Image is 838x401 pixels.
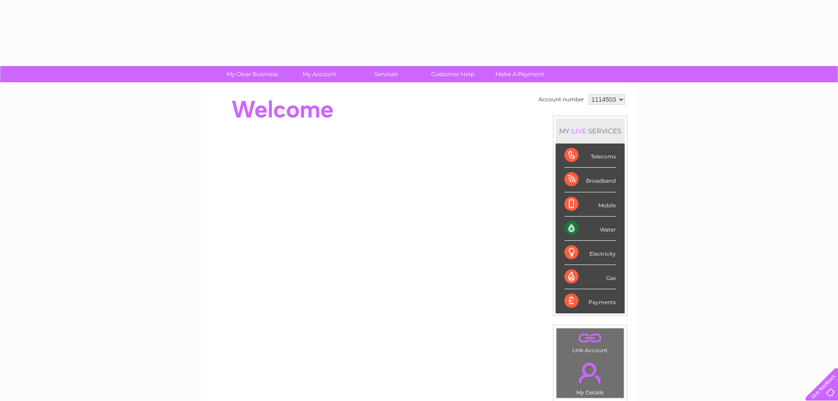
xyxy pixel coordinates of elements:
[564,289,616,313] div: Payments
[556,118,625,143] div: MY SERVICES
[417,66,489,82] a: Customer Help
[564,217,616,241] div: Water
[556,355,624,398] td: My Details
[564,241,616,265] div: Electricity
[564,168,616,192] div: Broadband
[536,92,586,107] td: Account number
[483,66,556,82] a: Make A Payment
[564,143,616,168] div: Telecoms
[350,66,422,82] a: Services
[216,66,289,82] a: My Clear Business
[556,328,624,356] td: Link Account
[559,357,622,388] a: .
[559,331,622,346] a: .
[570,127,588,135] div: LIVE
[564,265,616,289] div: Gas
[564,192,616,217] div: Mobile
[283,66,355,82] a: My Account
